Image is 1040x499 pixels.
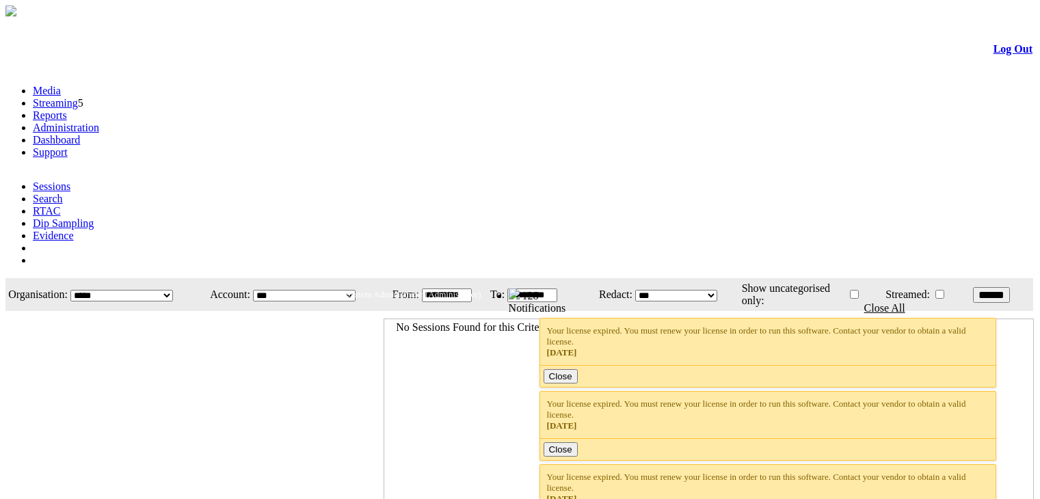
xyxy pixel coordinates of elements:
[33,230,74,241] a: Evidence
[522,290,539,301] span: 128
[33,193,63,204] a: Search
[308,289,481,299] span: Welcome, System Administrator (Administrator)
[547,420,577,431] span: [DATE]
[547,399,989,431] div: Your license expired. You must renew your license in order to run this software. Contact your ven...
[994,43,1032,55] a: Log Out
[544,369,578,383] button: Close
[33,85,61,96] a: Media
[33,205,60,217] a: RTAC
[200,280,251,310] td: Account:
[864,302,905,314] a: Close All
[33,109,67,121] a: Reports
[78,97,83,109] span: 5
[33,122,99,133] a: Administration
[544,442,578,457] button: Close
[547,325,989,358] div: Your license expired. You must renew your license in order to run this software. Contact your ven...
[33,180,70,192] a: Sessions
[33,97,78,109] a: Streaming
[33,146,68,158] a: Support
[33,217,94,229] a: Dip Sampling
[7,280,68,310] td: Organisation:
[509,288,520,299] img: bell25.png
[5,5,16,16] img: arrow-3.png
[509,302,1006,314] div: Notifications
[33,134,80,146] a: Dashboard
[547,347,577,358] span: [DATE]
